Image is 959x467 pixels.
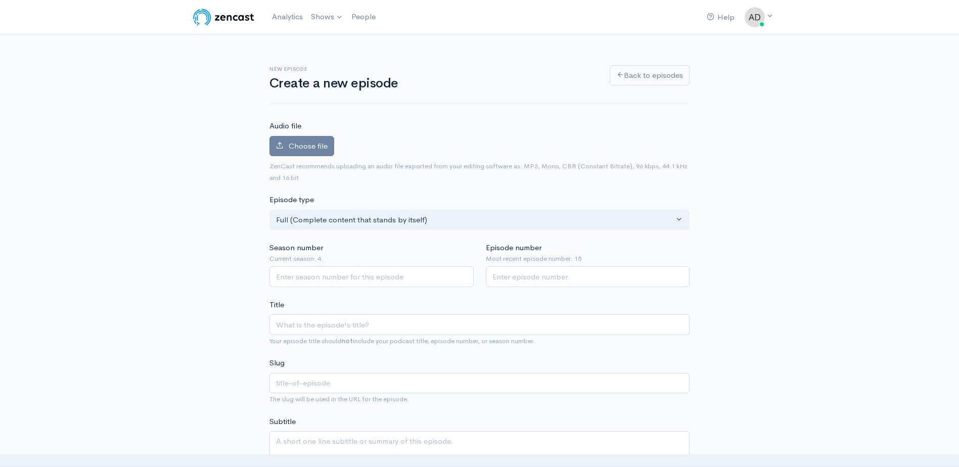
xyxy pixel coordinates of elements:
button: Full (Complete content that stands by itself) [269,210,690,230]
label: Episode type [269,194,314,206]
a: Help [703,7,739,28]
a: People [347,6,380,28]
h6: New episode [269,66,598,72]
label: Title [269,299,284,311]
small: Your episode title should include your podcast title, episode number, or season number. [269,337,535,345]
small: Current season: 4 [269,254,474,264]
a: Back to episodes [610,65,690,86]
input: title-of-episode [269,373,690,394]
input: Enter episode number [486,266,690,287]
img: ... [745,7,765,27]
a: Analytics [268,6,307,28]
strong: not [341,337,353,345]
div: Full (Complete content that stands by itself) [276,214,674,226]
small: Most recent episode number: 15 [486,254,690,264]
label: Season number [269,242,323,254]
label: Audio file [269,120,301,132]
label: Episode number [486,242,541,254]
a: Shows [307,6,347,28]
span: Choose file [289,141,328,151]
h1: Create a new episode [269,76,598,91]
small: The slug will be used in the URL for the episode. [269,395,409,403]
label: Slug [269,357,285,369]
small: ZenCast recommends uploading an audio file exported from your editing software as: MP3, Mono, CBR... [269,162,688,182]
label: Subtitle [269,416,296,428]
input: Enter season number for this episode [269,266,474,287]
img: ZenCast Logo [192,7,256,27]
input: What is the episode's title? [269,314,690,335]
